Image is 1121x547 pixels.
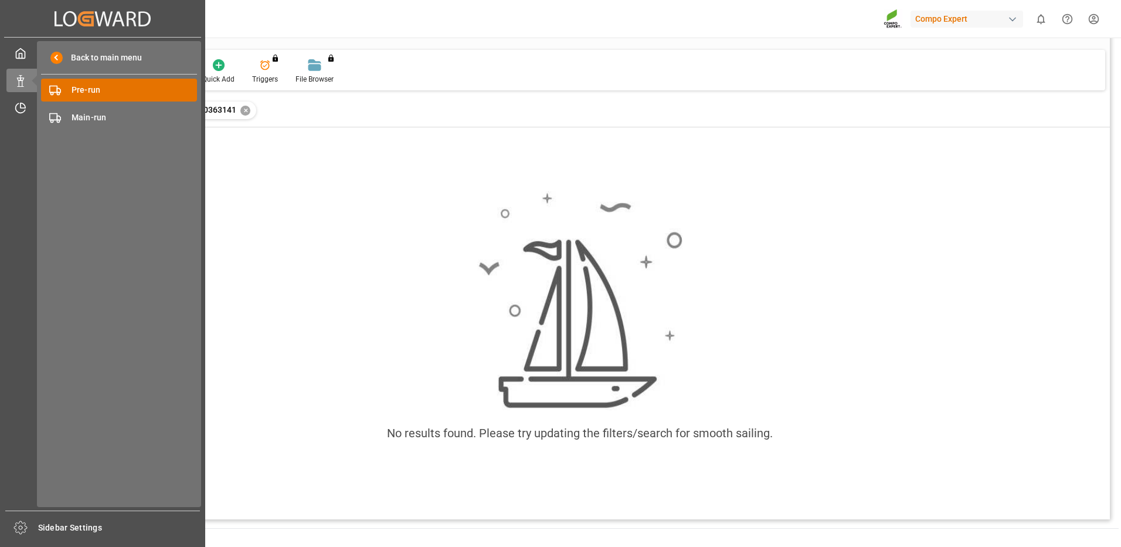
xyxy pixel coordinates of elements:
[911,11,1023,28] div: Compo Expert
[63,52,142,64] span: Back to main menu
[41,106,197,129] a: Main-run
[72,112,198,124] span: Main-run
[6,96,199,119] a: Timeslot Management
[1028,6,1054,32] button: show 0 new notifications
[38,522,201,534] span: Sidebar Settings
[189,105,236,114] span: 4510363141
[240,106,250,116] div: ✕
[202,74,235,85] div: Quick Add
[387,424,773,442] div: No results found. Please try updating the filters/search for smooth sailing.
[6,42,199,65] a: My Cockpit
[72,84,198,96] span: Pre-run
[41,79,197,102] a: Pre-run
[911,8,1028,30] button: Compo Expert
[884,9,902,29] img: Screenshot%202023-09-29%20at%2010.02.21.png_1712312052.png
[1054,6,1081,32] button: Help Center
[477,191,682,410] img: smooth_sailing.jpeg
